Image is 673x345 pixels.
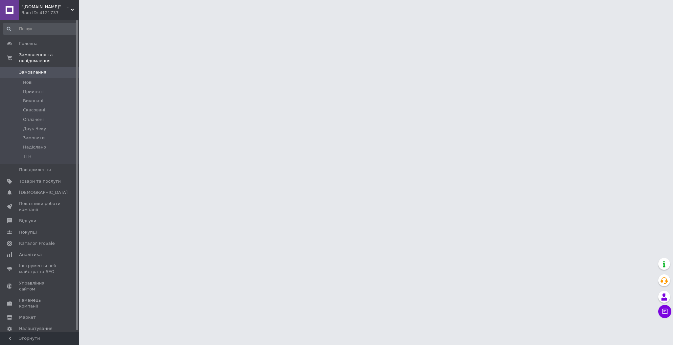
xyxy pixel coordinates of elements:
span: Маркет [19,314,36,320]
span: Друк Чеку [23,126,46,132]
div: Ваш ID: 4121737 [21,10,79,16]
span: Головна [19,41,37,47]
span: Виконані [23,98,43,104]
span: Управління сайтом [19,280,61,292]
span: Відгуки [19,218,36,224]
span: Прийняті [23,89,43,95]
span: Замовлення та повідомлення [19,52,79,64]
span: Нові [23,80,33,85]
input: Пошук [3,23,78,35]
span: Покупці [19,229,37,235]
span: Оплачені [23,117,44,123]
span: Аналітика [19,252,42,258]
span: Гаманець компанії [19,297,61,309]
span: ТТН [23,153,32,159]
span: Повідомлення [19,167,51,173]
span: Замовити [23,135,45,141]
span: Надіслано [23,144,46,150]
span: Каталог ProSale [19,241,55,246]
span: Замовлення [19,69,46,75]
span: Товари та послуги [19,178,61,184]
span: Налаштування [19,326,53,332]
span: Показники роботи компанії [19,201,61,213]
span: [DEMOGRAPHIC_DATA] [19,190,68,195]
span: "agtnvinn.com.ua" - інтернет-магазин [21,4,71,10]
button: Чат з покупцем [658,305,671,318]
span: Інструменти веб-майстра та SEO [19,263,61,275]
span: Скасовані [23,107,45,113]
